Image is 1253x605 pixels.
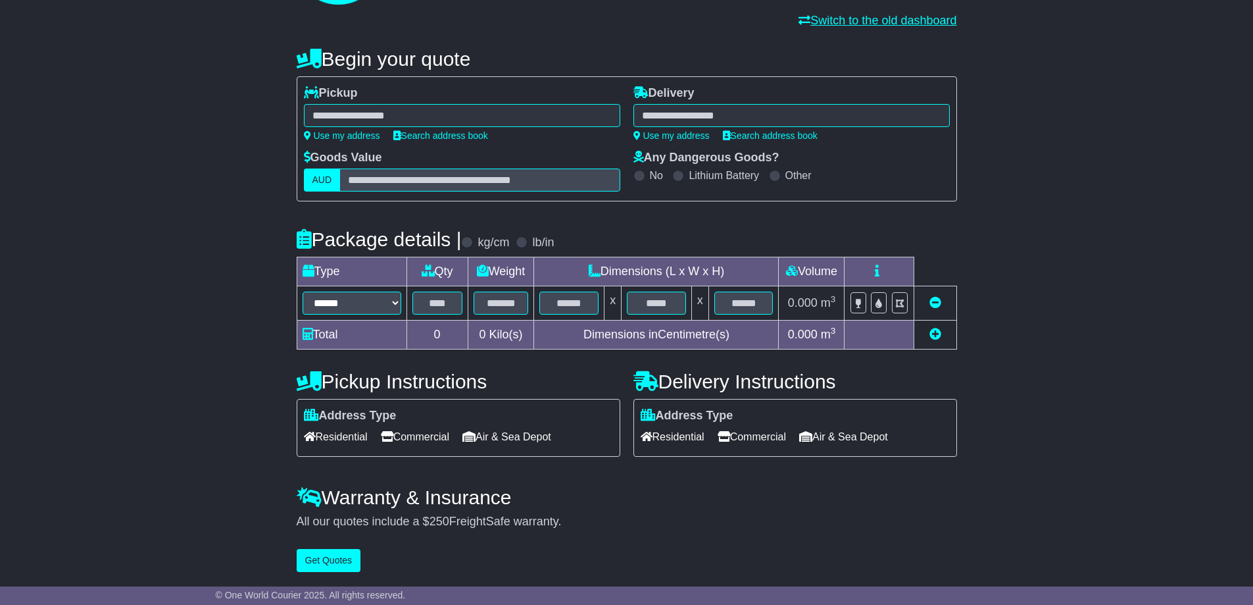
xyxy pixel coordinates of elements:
[468,321,534,350] td: Kilo(s)
[633,151,779,165] label: Any Dangerous Goods?
[929,328,941,341] a: Add new item
[406,321,468,350] td: 0
[633,371,957,392] h4: Delivery Instructions
[297,487,957,508] h4: Warranty & Insurance
[604,286,622,321] td: x
[468,257,534,286] td: Weight
[785,169,812,182] label: Other
[478,236,509,250] label: kg/cm
[641,427,704,447] span: Residential
[297,257,406,286] td: Type
[831,326,836,336] sup: 3
[929,296,941,309] a: Remove this item
[297,515,957,529] div: All our quotes include a $ FreightSafe warranty.
[304,130,380,141] a: Use my address
[297,228,462,250] h4: Package details |
[650,169,663,182] label: No
[381,427,449,447] span: Commercial
[216,590,406,600] span: © One World Courier 2025. All rights reserved.
[304,151,382,165] label: Goods Value
[788,328,818,341] span: 0.000
[779,257,845,286] td: Volume
[718,427,786,447] span: Commercial
[821,296,836,309] span: m
[723,130,818,141] a: Search address book
[798,14,956,27] a: Switch to the old dashboard
[641,409,733,423] label: Address Type
[534,257,779,286] td: Dimensions (L x W x H)
[691,286,708,321] td: x
[297,371,620,392] h4: Pickup Instructions
[831,294,836,304] sup: 3
[479,328,485,341] span: 0
[304,409,397,423] label: Address Type
[304,427,368,447] span: Residential
[799,427,888,447] span: Air & Sea Depot
[534,321,779,350] td: Dimensions in Centimetre(s)
[633,130,710,141] a: Use my address
[406,257,468,286] td: Qty
[297,48,957,70] h4: Begin your quote
[462,427,551,447] span: Air & Sea Depot
[821,328,836,341] span: m
[430,515,449,528] span: 250
[297,321,406,350] td: Total
[633,86,695,101] label: Delivery
[304,169,341,192] label: AUD
[304,86,358,101] label: Pickup
[532,236,554,250] label: lb/in
[788,296,818,309] span: 0.000
[689,169,759,182] label: Lithium Battery
[393,130,488,141] a: Search address book
[297,549,361,572] button: Get Quotes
